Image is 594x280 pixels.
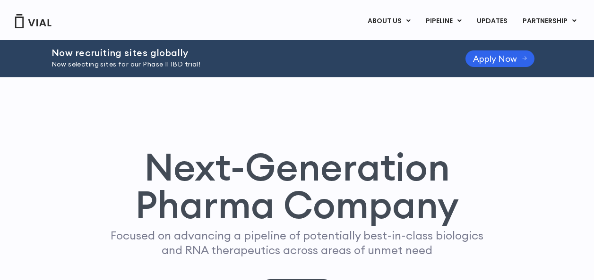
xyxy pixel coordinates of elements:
h2: Now recruiting sites globally [52,48,442,58]
a: Apply Now [465,50,535,67]
p: Focused on advancing a pipeline of potentially best-in-class biologics and RNA therapeutics acros... [107,228,488,257]
span: Apply Now [473,55,517,62]
a: PARTNERSHIPMenu Toggle [515,13,584,29]
h1: Next-Generation Pharma Company [93,148,502,223]
img: Vial Logo [14,14,52,28]
a: ABOUT USMenu Toggle [360,13,418,29]
a: UPDATES [469,13,515,29]
p: Now selecting sites for our Phase II IBD trial! [52,59,442,70]
a: PIPELINEMenu Toggle [418,13,469,29]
